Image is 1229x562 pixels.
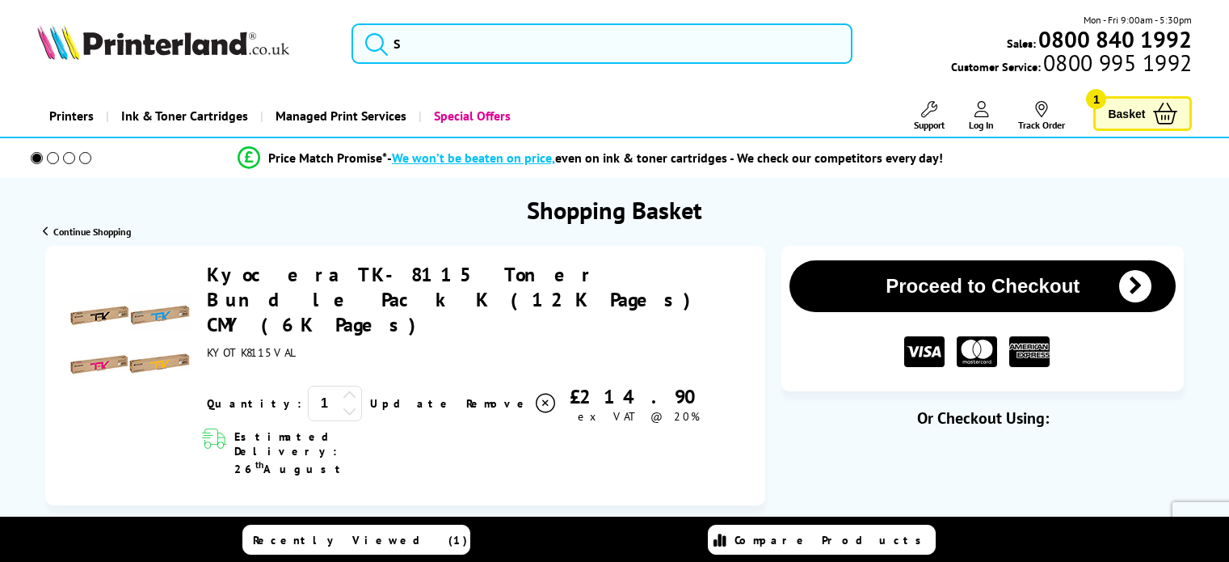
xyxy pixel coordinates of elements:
span: Price Match Promise* [268,150,387,166]
img: MASTER CARD [957,336,997,368]
span: Remove [466,396,530,411]
img: American Express [1009,336,1050,368]
a: Printerland Logo [37,24,331,63]
a: Track Order [1018,101,1065,131]
a: Printers [37,95,106,137]
sup: th [255,458,263,471]
span: 0800 995 1992 [1041,55,1192,70]
a: Managed Print Services [260,95,419,137]
a: Support [914,101,945,131]
button: Proceed to Checkout [789,260,1176,312]
span: Compare Products [734,533,930,547]
span: Recently Viewed (1) [253,533,468,547]
span: ex VAT @ 20% [578,409,700,424]
input: S [351,23,852,64]
div: - even on ink & toner cartridges - We check our competitors every day! [387,150,943,166]
span: Quantity: [207,396,301,411]
span: Sales: [1007,36,1036,51]
span: Customer Service: [951,55,1192,74]
span: Continue Shopping [53,226,131,238]
div: Or Checkout Using: [781,408,1184,429]
h1: Shopping Basket [527,194,702,226]
b: 0800 840 1992 [1038,24,1192,54]
iframe: PayPal [821,454,1144,509]
span: KYOTK8115VAL [207,345,297,360]
a: 0800 840 1992 [1036,32,1192,47]
div: £214.90 [558,384,720,409]
img: VISA [904,336,945,368]
span: Estimated Delivery: 26 August [234,429,423,476]
a: Log In [969,101,994,131]
a: Ink & Toner Cartridges [106,95,260,137]
span: Log In [969,119,994,131]
a: Basket 1 [1093,96,1192,131]
a: Continue Shopping [43,226,131,238]
li: modal_Promise [8,144,1172,172]
img: Kyocera TK-8115 Toner Bundle Pack K (12K Pages) CMY (6K Pages) [69,281,191,402]
span: Support [914,119,945,131]
span: 1 [1086,89,1106,109]
a: Update [370,396,453,411]
span: We won’t be beaten on price, [392,150,555,166]
span: Ink & Toner Cartridges [121,95,248,137]
img: Printerland Logo [37,24,289,60]
a: Special Offers [419,95,523,137]
a: Recently Viewed (1) [242,525,470,555]
a: Compare Products [708,525,936,555]
span: Basket [1108,103,1145,125]
a: Delete item from your basket [466,391,558,416]
span: Mon - Fri 9:00am - 5:30pm [1084,12,1192,27]
a: Kyocera TK-8115 Toner Bundle Pack K (12K Pages) CMY (6K Pages) [207,262,701,337]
